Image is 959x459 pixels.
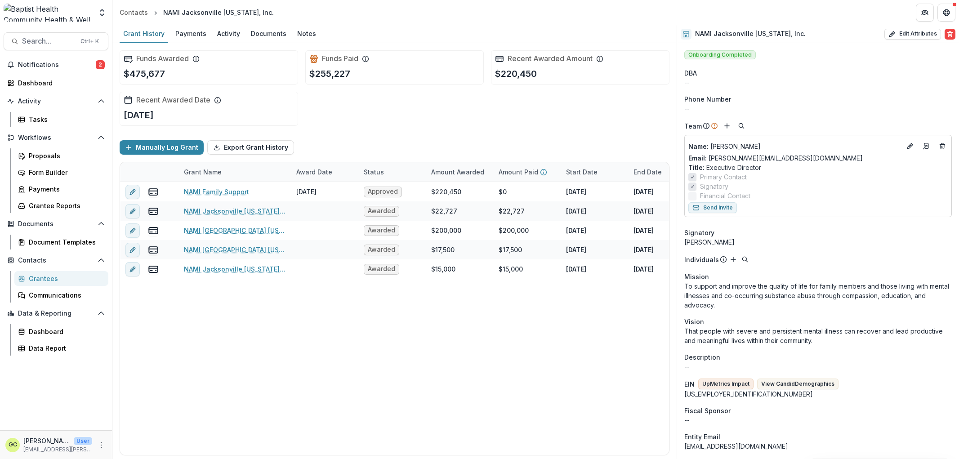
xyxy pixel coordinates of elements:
[431,245,455,254] div: $17,500
[688,163,948,172] p: Executive Director
[14,112,108,127] a: Tasks
[184,226,285,235] a: NAMI [GEOGRAPHIC_DATA] [US_STATE], Inc.-Youth and Young Adult Mental Health Support-1
[566,264,586,274] p: [DATE]
[684,415,952,425] div: --
[148,187,159,197] button: view-payments
[937,141,948,152] button: Deletes
[148,206,159,217] button: view-payments
[684,406,731,415] span: Fiscal Sponsor
[905,141,915,152] button: Edit
[14,198,108,213] a: Grantee Reports
[566,245,586,254] p: [DATE]
[508,54,593,63] h2: Recent Awarded Amount
[561,162,628,182] div: Start Date
[688,164,705,171] span: Title :
[309,67,350,80] p: $255,227
[163,8,274,17] div: NAMI Jacksonville [US_STATE], Inc.
[148,264,159,275] button: view-payments
[14,165,108,180] a: Form Builder
[4,32,108,50] button: Search...
[96,60,105,69] span: 2
[495,67,537,80] p: $220,450
[294,25,320,43] a: Notes
[684,94,731,104] span: Phone Number
[493,162,561,182] div: Amount Paid
[684,389,952,399] div: [US_EMPLOYER_IDENTIFICATION_NUMBER]
[499,206,525,216] div: $22,727
[684,50,756,59] span: Onboarding Completed
[566,187,586,196] p: [DATE]
[684,255,719,264] p: Individuals
[172,27,210,40] div: Payments
[18,78,101,88] div: Dashboard
[18,257,94,264] span: Contacts
[124,67,165,80] p: $475,677
[18,310,94,317] span: Data & Reporting
[178,162,291,182] div: Grant Name
[116,6,277,19] nav: breadcrumb
[214,27,244,40] div: Activity
[684,68,697,78] span: DBA
[29,184,101,194] div: Payments
[14,182,108,196] a: Payments
[684,317,704,326] span: Vision
[184,206,285,216] a: NAMI Jacksonville [US_STATE], Inc.-Family Navigator Program-1
[125,204,140,218] button: edit
[368,207,395,215] span: Awarded
[431,226,461,235] div: $200,000
[628,162,696,182] div: End Date
[4,253,108,267] button: Open Contacts
[688,143,709,150] span: Name :
[294,27,320,40] div: Notes
[29,327,101,336] div: Dashboard
[22,37,75,45] span: Search...
[291,162,358,182] div: Award Date
[4,217,108,231] button: Open Documents
[684,121,702,131] p: Team
[937,4,955,22] button: Get Help
[14,324,108,339] a: Dashboard
[18,134,94,142] span: Workflows
[728,254,739,265] button: Add
[684,104,952,113] div: --
[561,167,603,177] div: Start Date
[172,25,210,43] a: Payments
[4,76,108,90] a: Dashboard
[29,201,101,210] div: Grantee Reports
[214,25,244,43] a: Activity
[29,168,101,177] div: Form Builder
[4,4,92,22] img: Baptist Health Community Health & Well Being logo
[633,264,654,274] p: [DATE]
[178,167,227,177] div: Grant Name
[120,8,148,17] div: Contacts
[18,61,96,69] span: Notifications
[23,446,92,454] p: [EMAIL_ADDRESS][PERSON_NAME][DOMAIN_NAME]
[120,27,168,40] div: Grant History
[4,58,108,72] button: Notifications2
[96,4,108,22] button: Open entity switcher
[757,379,839,389] button: View CandidDemographics
[125,185,140,199] button: edit
[368,188,398,196] span: Approved
[684,432,720,441] span: Entity Email
[29,274,101,283] div: Grantees
[426,162,493,182] div: Amount Awarded
[125,243,140,257] button: edit
[628,167,667,177] div: End Date
[14,271,108,286] a: Grantees
[120,140,204,155] button: Manually Log Grant
[431,206,457,216] div: $22,727
[96,440,107,450] button: More
[684,237,952,247] div: [PERSON_NAME]
[426,167,490,177] div: Amount Awarded
[684,379,695,389] p: EIN
[633,226,654,235] p: [DATE]
[184,187,249,196] a: NAMI Family Support
[368,265,395,273] span: Awarded
[633,206,654,216] p: [DATE]
[296,187,317,196] div: [DATE]
[4,306,108,321] button: Open Data & Reporting
[499,245,522,254] div: $17,500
